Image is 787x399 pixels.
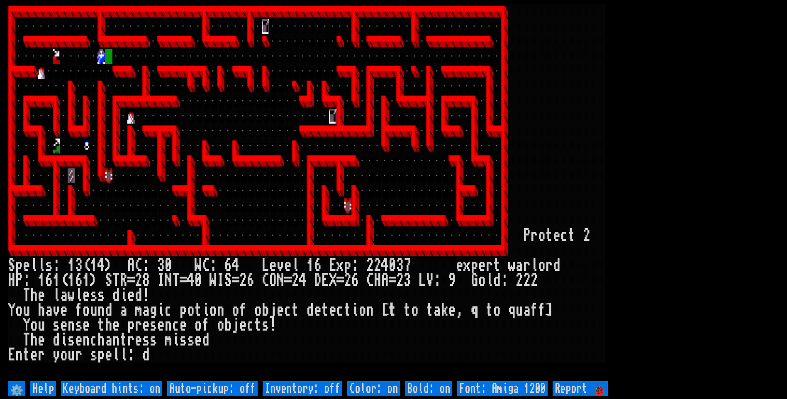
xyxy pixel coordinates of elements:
div: o [411,303,419,318]
div: N [165,273,172,288]
div: h [30,288,38,303]
div: 3 [404,273,411,288]
div: i [172,333,180,348]
div: : [351,258,359,273]
div: s [262,318,269,333]
div: s [90,288,97,303]
div: f [202,318,210,333]
div: 2 [344,273,351,288]
div: e [60,303,68,318]
div: 1 [90,258,97,273]
div: a [105,333,112,348]
div: e [75,333,83,348]
div: o [83,303,90,318]
div: k [441,303,448,318]
div: f [239,303,247,318]
input: Auto-pickup: off [167,381,258,396]
input: ⚙️ [8,381,25,396]
div: t [404,303,411,318]
div: 3 [157,258,165,273]
div: d [553,258,560,273]
div: 0 [165,258,172,273]
div: e [112,318,120,333]
div: b [262,303,269,318]
div: e [135,333,142,348]
div: r [523,258,531,273]
div: 1 [53,273,60,288]
div: p [127,318,135,333]
div: = [284,273,292,288]
div: C [262,273,269,288]
div: I [217,273,224,288]
div: H [374,273,381,288]
div: o [538,228,546,243]
div: l [292,258,299,273]
div: A [127,258,135,273]
div: 2 [516,273,523,288]
div: H [8,273,15,288]
div: i [202,303,210,318]
div: 6 [314,258,322,273]
div: e [105,348,112,363]
input: Inventory: off [263,381,342,396]
div: s [97,288,105,303]
div: P [15,273,23,288]
div: E [329,258,336,273]
div: e [448,303,456,318]
div: 2 [135,273,142,288]
div: e [38,288,45,303]
div: l [120,348,127,363]
div: 7 [404,258,411,273]
div: a [60,288,68,303]
div: = [389,273,396,288]
div: 0 [389,258,396,273]
div: e [314,303,322,318]
div: i [60,333,68,348]
div: n [165,318,172,333]
div: t [546,228,553,243]
div: e [23,258,30,273]
div: n [97,303,105,318]
div: a [45,303,53,318]
div: 2 [523,273,531,288]
div: d [493,273,501,288]
div: ! [269,318,277,333]
div: e [456,258,463,273]
div: 6 [45,273,53,288]
div: e [38,333,45,348]
div: a [516,258,523,273]
div: e [478,258,486,273]
div: : [127,348,135,363]
div: h [97,333,105,348]
div: = [127,273,135,288]
div: C [366,273,374,288]
div: : [210,258,217,273]
div: r [75,348,83,363]
div: P [523,228,531,243]
div: d [307,303,314,318]
div: o [195,318,202,333]
div: d [135,288,142,303]
div: s [150,318,157,333]
div: d [112,288,120,303]
div: o [210,303,217,318]
div: r [546,258,553,273]
div: i [157,303,165,318]
div: o [254,303,262,318]
div: = [336,273,344,288]
div: S [8,258,15,273]
div: r [531,228,538,243]
div: e [553,228,560,243]
div: d [202,333,210,348]
div: o [232,303,239,318]
div: l [38,258,45,273]
div: l [75,288,83,303]
div: n [112,333,120,348]
div: c [90,333,97,348]
div: o [15,303,23,318]
div: o [217,318,224,333]
div: E [322,273,329,288]
div: t [254,318,262,333]
div: l [486,273,493,288]
div: C [202,258,210,273]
